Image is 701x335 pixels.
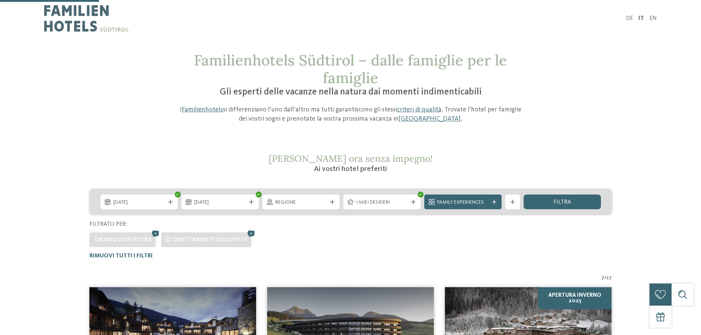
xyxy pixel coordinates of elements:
[601,274,604,282] span: 7
[182,106,223,113] a: Familienhotels
[275,199,327,206] span: Regione
[89,253,153,259] span: Rimuovi tutti i filtri
[649,15,657,21] a: EN
[269,153,433,164] span: [PERSON_NAME] ora senza impegno!
[356,199,408,206] span: I miei desideri
[553,199,571,205] span: filtra
[176,105,525,124] p: I si differenziano l’uno dall’altro ma tutti garantiscono gli stessi . Trovate l’hotel per famigl...
[604,274,606,282] span: /
[626,15,633,21] a: DE
[399,115,461,122] a: [GEOGRAPHIC_DATA]
[638,15,644,21] a: IT
[113,199,165,206] span: [DATE]
[606,274,612,282] span: 27
[314,165,387,173] span: Ai vostri hotel preferiti
[220,88,482,97] span: Gli esperti delle vacanze nella natura dai momenti indimenticabili
[437,199,489,206] span: Family Experiences
[194,51,507,87] span: Familienhotels Südtirol – dalle famiglie per le famiglie
[173,237,248,243] span: Direttamente sulle piste
[194,199,246,206] span: [DATE]
[89,221,127,227] span: Filtrato per:
[397,106,442,113] a: criteri di qualità
[95,237,152,243] span: Orario d'apertura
